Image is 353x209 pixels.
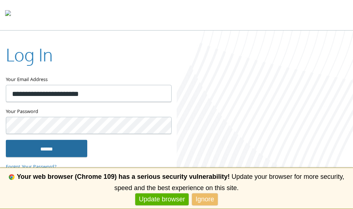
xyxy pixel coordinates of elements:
span: Update your browser for more security, speed and the best experience on this site. [114,173,344,192]
h2: Log In [6,43,53,67]
label: Your Password [6,108,171,117]
a: Forgot Your Password? [6,163,57,171]
a: Update browser [135,193,189,205]
a: Ignore [192,193,218,205]
img: todyl-logo-dark.svg [5,8,11,22]
b: Your web browser (Chrome 109) has a serious security vulnerability! [17,173,230,180]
